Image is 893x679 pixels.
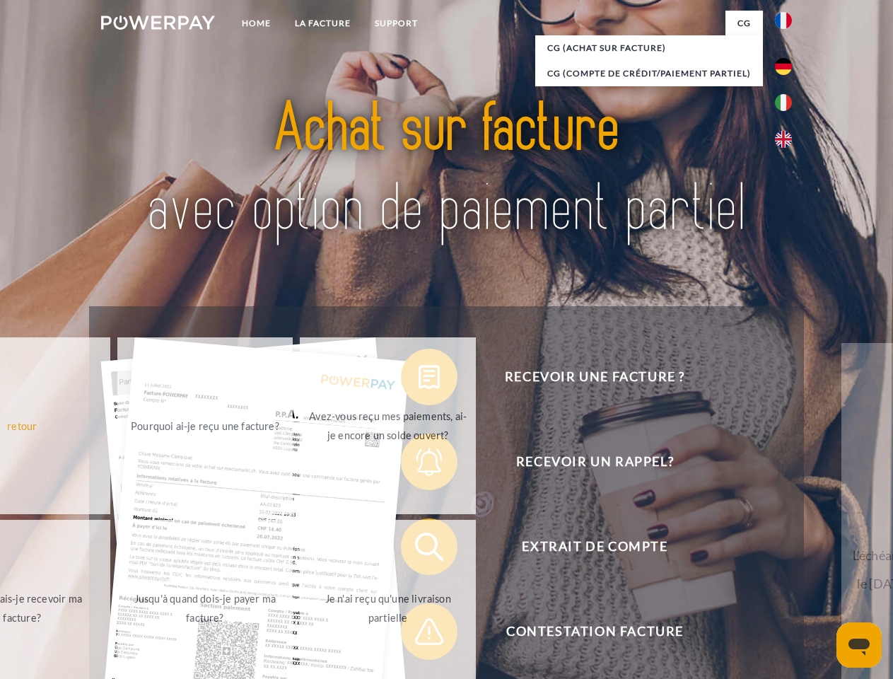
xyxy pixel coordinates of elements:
[308,589,467,627] div: Je n'ai reçu qu'une livraison partielle
[535,35,763,61] a: CG (achat sur facture)
[135,68,758,271] img: title-powerpay_fr.svg
[283,11,363,36] a: LA FACTURE
[401,603,769,660] button: Contestation Facture
[126,589,285,627] div: Jusqu'à quand dois-je payer ma facture?
[300,337,476,514] a: Avez-vous reçu mes paiements, ai-je encore un solde ouvert?
[101,16,215,30] img: logo-powerpay-white.svg
[725,11,763,36] a: CG
[421,603,768,660] span: Contestation Facture
[775,58,792,75] img: de
[775,12,792,29] img: fr
[421,518,768,575] span: Extrait de compte
[535,61,763,86] a: CG (Compte de crédit/paiement partiel)
[308,407,467,445] div: Avez-vous reçu mes paiements, ai-je encore un solde ouvert?
[775,131,792,148] img: en
[775,94,792,111] img: it
[230,11,283,36] a: Home
[836,622,882,668] iframe: Bouton de lancement de la fenêtre de messagerie
[363,11,430,36] a: Support
[401,518,769,575] button: Extrait de compte
[126,416,285,435] div: Pourquoi ai-je reçu une facture?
